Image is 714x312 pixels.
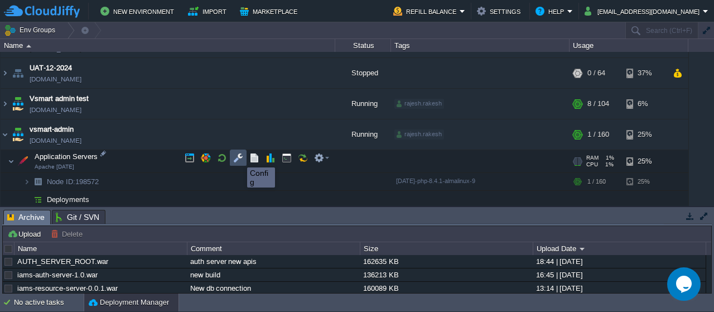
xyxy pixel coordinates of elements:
[1,119,9,150] img: AMDAwAAAACH5BAEAAAAALAAAAAABAAEAAAICRAEAOw==
[14,294,84,311] div: No active tasks
[10,119,26,150] img: AMDAwAAAACH5BAEAAAAALAAAAAABAAEAAAICRAEAOw==
[396,177,475,184] span: [DATE]-php-8.4.1-almalinux-9
[15,242,187,255] div: Name
[188,242,360,255] div: Comment
[1,89,9,119] img: AMDAwAAAACH5BAEAAAAALAAAAAABAAEAAAICRAEAOw==
[626,119,663,150] div: 25%
[4,22,59,38] button: Env Groups
[100,4,177,18] button: New Environment
[587,173,606,190] div: 1 / 160
[187,255,359,268] div: auth server new apis
[533,268,705,281] div: 16:45 | [DATE]
[33,152,99,161] span: Application Servers
[1,58,9,88] img: AMDAwAAAACH5BAEAAAAALAAAAAABAAEAAAICRAEAOw==
[336,39,390,52] div: Status
[35,164,74,170] span: Apache [DATE]
[187,268,359,281] div: new build
[30,173,46,190] img: AMDAwAAAACH5BAEAAAAALAAAAAABAAEAAAICRAEAOw==
[240,4,301,18] button: Marketplace
[17,284,118,292] a: iams-resource-server-0.0.1.war
[533,255,705,268] div: 18:44 | [DATE]
[30,191,46,208] img: AMDAwAAAACH5BAEAAAAALAAAAAABAAEAAAICRAEAOw==
[46,177,100,186] a: Node ID:198572
[15,150,31,172] img: AMDAwAAAACH5BAEAAAAALAAAAAABAAEAAAICRAEAOw==
[533,282,705,295] div: 13:14 | [DATE]
[56,210,99,224] span: Git / SVN
[10,89,26,119] img: AMDAwAAAACH5BAEAAAAALAAAAAABAAEAAAICRAEAOw==
[667,267,703,301] iframe: chat widget
[250,169,272,186] div: Config
[187,282,359,295] div: New db connection
[335,58,391,88] div: Stopped
[33,152,99,161] a: Application ServersApache [DATE]
[1,39,335,52] div: Name
[586,161,598,168] span: CPU
[360,268,532,281] div: 136213 KB
[393,4,460,18] button: Refill Balance
[188,4,230,18] button: Import
[361,242,533,255] div: Size
[17,271,98,279] a: iams-auth-server-1.0.war
[394,129,444,140] div: rajesh.rakesh
[8,150,15,172] img: AMDAwAAAACH5BAEAAAAALAAAAAABAAEAAAICRAEAOw==
[587,89,609,119] div: 8 / 104
[89,297,169,308] button: Deployment Manager
[534,242,706,255] div: Upload Date
[394,99,444,109] div: rajesh.rakesh
[10,58,26,88] img: AMDAwAAAACH5BAEAAAAALAAAAAABAAEAAAICRAEAOw==
[4,4,80,18] img: CloudJiffy
[602,161,614,168] span: 1%
[585,4,703,18] button: [EMAIL_ADDRESS][DOMAIN_NAME]
[30,63,72,74] a: UAT-12-2024
[587,58,605,88] div: 0 / 64
[23,173,30,190] img: AMDAwAAAACH5BAEAAAAALAAAAAABAAEAAAICRAEAOw==
[30,104,81,116] a: [DOMAIN_NAME]
[7,210,45,224] span: Archive
[570,39,688,52] div: Usage
[30,135,81,146] a: [DOMAIN_NAME]
[26,45,31,47] img: AMDAwAAAACH5BAEAAAAALAAAAAABAAEAAAICRAEAOw==
[360,282,532,295] div: 160089 KB
[392,39,569,52] div: Tags
[603,155,614,161] span: 1%
[477,4,524,18] button: Settings
[535,4,567,18] button: Help
[626,150,663,172] div: 25%
[23,191,30,208] img: AMDAwAAAACH5BAEAAAAALAAAAAABAAEAAAICRAEAOw==
[30,93,89,104] a: Vsmart admin test
[626,89,663,119] div: 6%
[46,195,91,204] a: Deployments
[335,89,391,119] div: Running
[17,257,108,266] a: AUTH_SERVER_ROOT.war
[335,119,391,150] div: Running
[7,229,44,239] button: Upload
[360,255,532,268] div: 162635 KB
[587,119,609,150] div: 1 / 160
[30,124,74,135] a: vsmart-admin
[30,74,81,85] a: [DOMAIN_NAME]
[626,173,663,190] div: 25%
[47,177,75,186] span: Node ID:
[626,58,663,88] div: 37%
[586,155,599,161] span: RAM
[46,177,100,186] span: 198572
[51,229,86,239] button: Delete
